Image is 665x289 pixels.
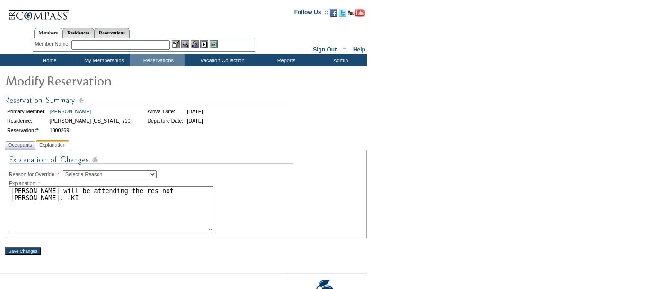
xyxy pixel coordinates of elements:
a: Residences [62,28,94,38]
td: Admin [312,54,367,66]
span: Reason for Override: * [9,171,63,177]
td: [PERSON_NAME] [US_STATE] 710 [48,117,132,125]
td: Follow Us :: [294,8,328,19]
img: View [181,40,189,48]
img: Reservation Summary [5,94,289,106]
img: Compass Home [8,2,70,22]
td: My Memberships [76,54,130,66]
td: Primary Member: [6,107,47,116]
div: Member Name: [35,40,71,48]
img: b_calculator.gif [210,40,218,48]
a: Reservations [94,28,130,38]
img: Impersonate [191,40,199,48]
td: Home [21,54,76,66]
a: Sign Out [313,46,337,53]
img: Explanation of Changes [9,154,293,170]
td: 1800269 [48,126,132,135]
div: Explanation: * [9,180,363,186]
td: Residence: [6,117,47,125]
a: Members [34,28,63,38]
span: Occupants [6,140,34,150]
td: Vacation Collection [185,54,258,66]
td: Reservations [130,54,185,66]
img: Reservations [200,40,208,48]
a: Become our fan on Facebook [330,12,337,17]
img: Subscribe to our YouTube Channel [348,9,365,17]
td: [DATE] [186,117,204,125]
a: Follow us on Twitter [339,12,346,17]
td: [DATE] [186,107,204,116]
a: Subscribe to our YouTube Channel [348,12,365,17]
td: Reports [258,54,312,66]
span: :: [343,46,347,53]
a: Help [353,46,365,53]
img: Follow us on Twitter [339,9,346,17]
td: Arrival Date: [146,107,185,116]
td: Departure Date: [146,117,185,125]
img: b_edit.gif [172,40,180,48]
img: Modify Reservation [5,71,194,90]
span: Explanation [37,140,68,150]
input: Save Changes [5,247,41,255]
td: Reservation #: [6,126,47,135]
img: Become our fan on Facebook [330,9,337,17]
a: [PERSON_NAME] [50,109,91,114]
